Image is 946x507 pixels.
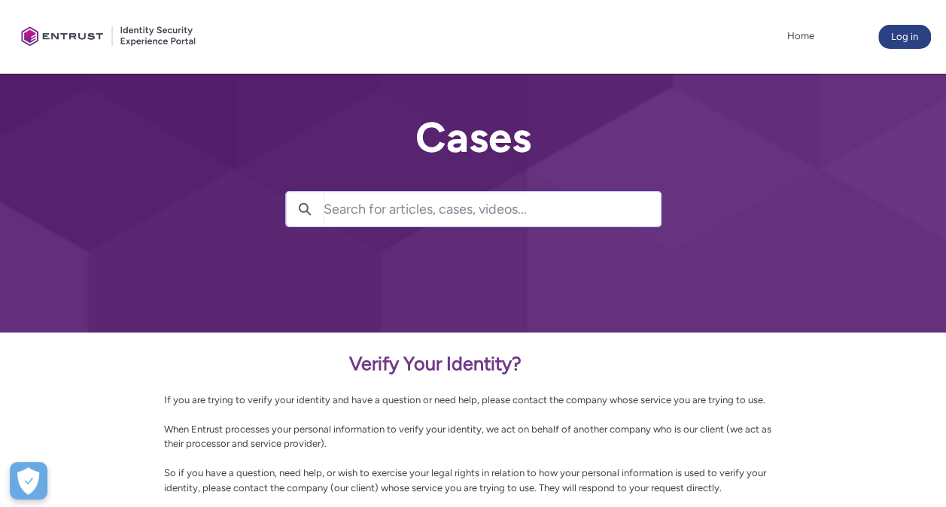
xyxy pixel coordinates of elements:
[10,462,47,499] div: Cookie Preferences
[324,192,661,226] input: Search for articles, cases, videos...
[164,350,783,378] p: Verify Your Identity?
[286,192,324,226] button: Search
[877,438,946,507] iframe: Qualified Messenger
[783,25,818,47] a: Home
[10,462,47,499] button: Open Preferences
[878,25,931,49] button: Log in
[285,114,662,161] h2: Cases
